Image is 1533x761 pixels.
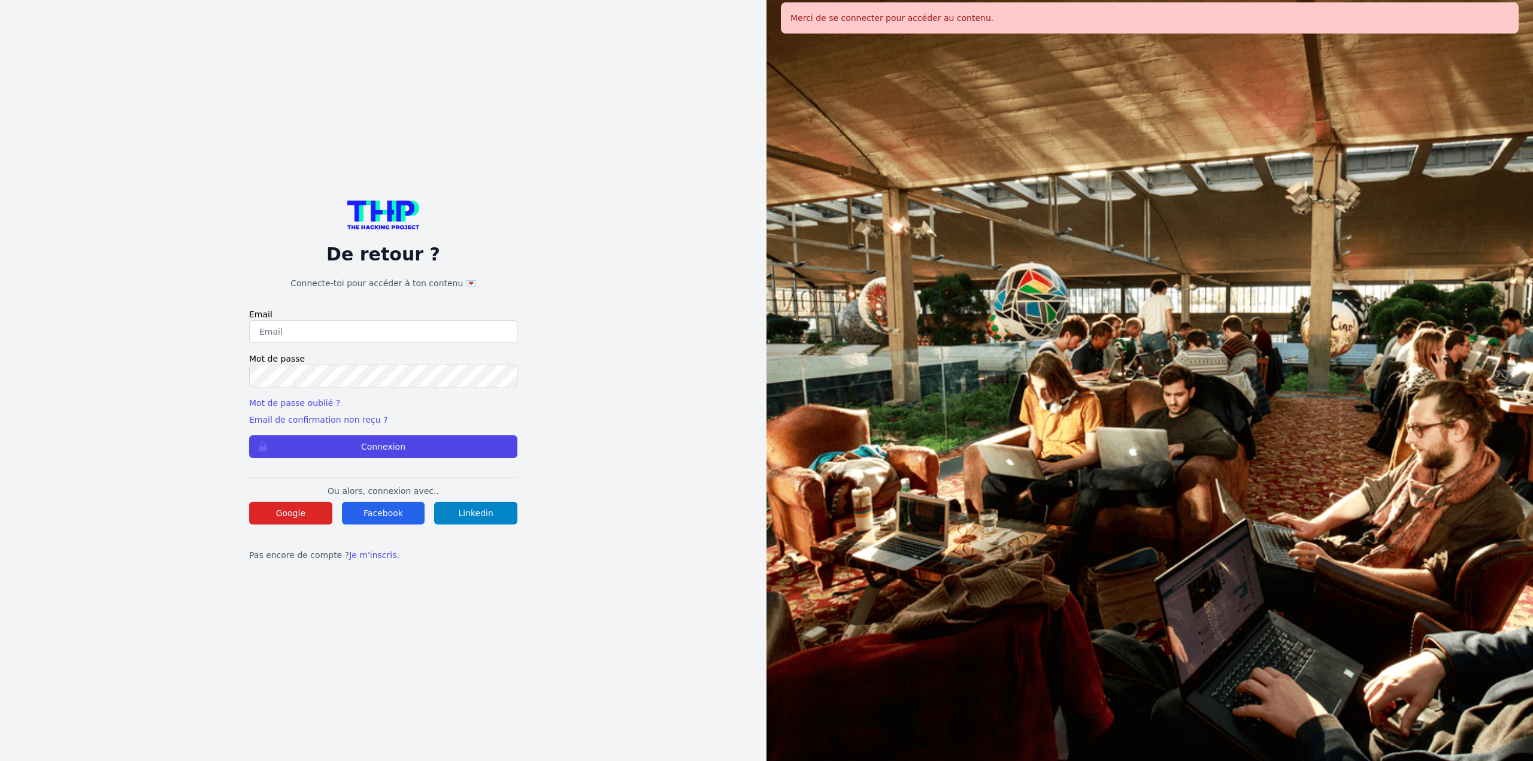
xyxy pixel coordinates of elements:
p: Ou alors, connexion avec.. [249,485,517,497]
button: Facebook [342,502,425,524]
p: Pas encore de compte ? [249,549,517,561]
a: Email de confirmation non reçu ? [249,415,387,425]
img: logo [347,201,419,229]
label: Mot de passe [249,353,517,365]
button: Google [249,502,332,524]
input: Email [249,320,517,343]
button: Connexion [249,435,517,458]
h1: Connecte-toi pour accéder à ton contenu 💌 [249,277,517,289]
a: Mot de passe oublié ? [249,398,340,408]
a: Je m'inscris. [349,550,399,560]
p: De retour ? [249,244,517,265]
button: Linkedin [434,502,517,524]
label: Email [249,308,517,320]
div: Merci de se connecter pour accéder au contenu. [781,2,1519,34]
